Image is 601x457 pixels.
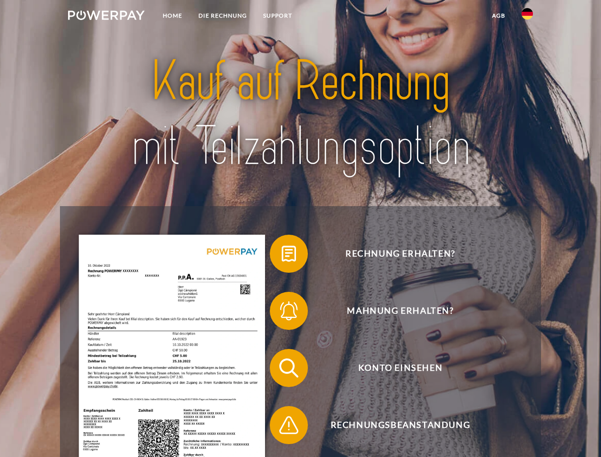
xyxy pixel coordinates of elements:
img: qb_bill.svg [277,242,301,266]
img: qb_search.svg [277,356,301,380]
button: Konto einsehen [270,349,517,387]
img: qb_bell.svg [277,299,301,323]
img: title-powerpay_de.svg [91,46,510,182]
a: SUPPORT [255,7,300,24]
img: de [522,8,533,20]
img: qb_warning.svg [277,413,301,437]
button: Mahnung erhalten? [270,292,517,330]
img: logo-powerpay-white.svg [68,10,145,20]
a: DIE RECHNUNG [190,7,255,24]
a: agb [484,7,513,24]
span: Rechnung erhalten? [284,235,517,273]
a: Home [155,7,190,24]
span: Mahnung erhalten? [284,292,517,330]
span: Rechnungsbeanstandung [284,406,517,444]
button: Rechnungsbeanstandung [270,406,517,444]
span: Konto einsehen [284,349,517,387]
button: Rechnung erhalten? [270,235,517,273]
